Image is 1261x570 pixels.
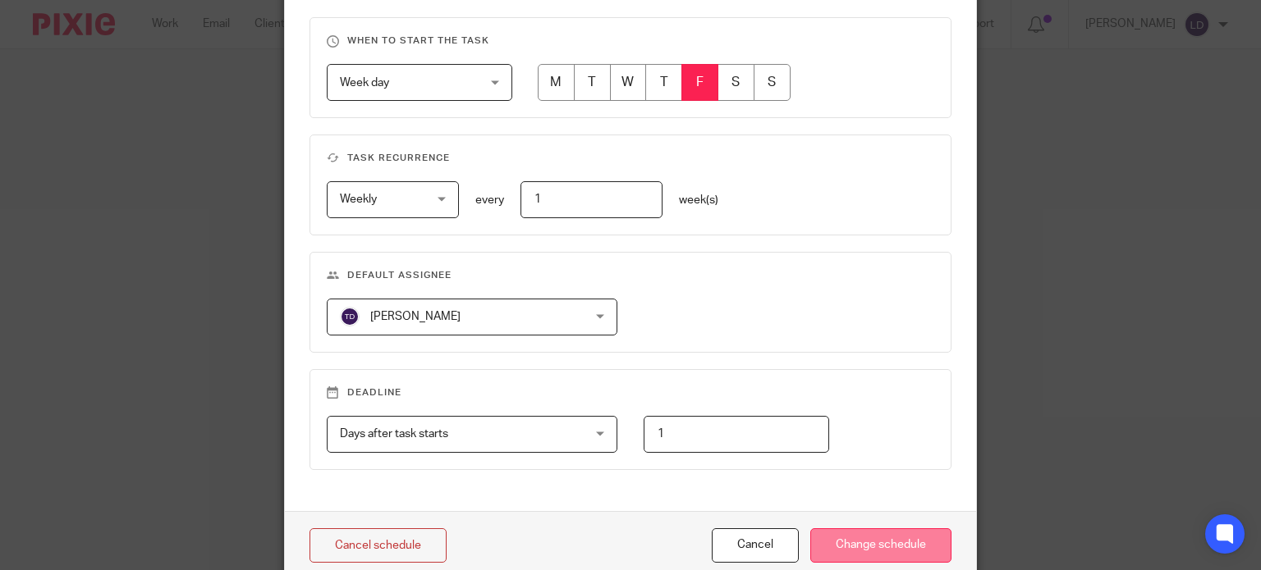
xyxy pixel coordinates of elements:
[340,307,360,326] img: svg%3E
[327,152,935,165] h3: Task recurrence
[327,269,935,282] h3: Default assignee
[327,34,935,48] h3: When to start the task
[340,194,377,205] span: Weekly
[679,194,718,206] span: week(s)
[340,428,448,440] span: Days after task starts
[310,528,447,563] a: Cancel schedule
[810,528,951,563] input: Change schedule
[370,311,461,322] span: [PERSON_NAME]
[475,192,504,208] p: every
[712,528,799,563] button: Cancel
[327,386,935,399] h3: Deadline
[340,77,389,89] span: Week day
